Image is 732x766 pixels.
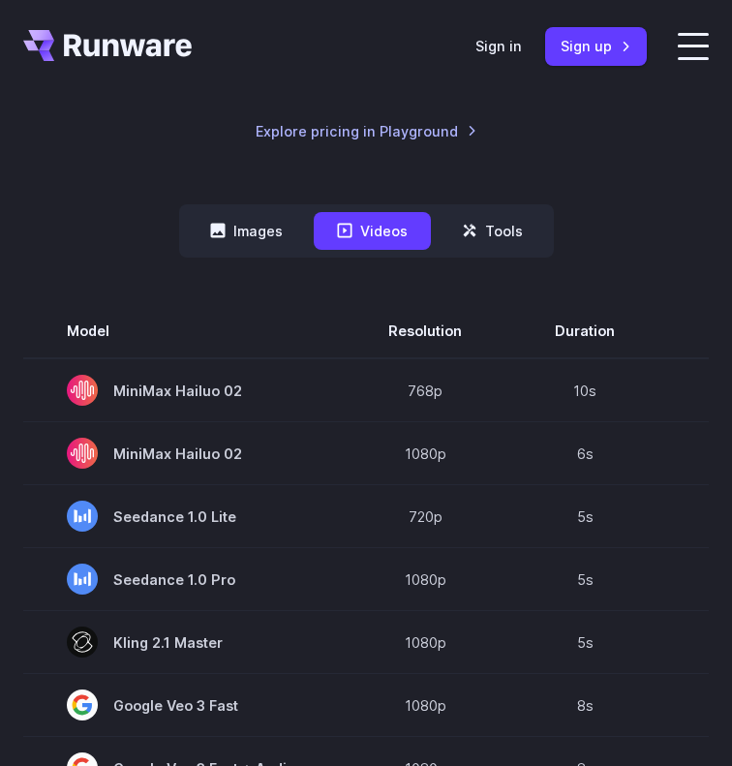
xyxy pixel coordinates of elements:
td: 8s [508,674,661,737]
td: 5s [508,548,661,611]
th: Resolution [342,304,508,358]
span: Kling 2.1 Master [67,627,295,658]
td: 5s [508,485,661,548]
span: MiniMax Hailuo 02 [67,438,295,469]
td: 720p [342,485,508,548]
a: Sign in [475,35,522,57]
span: Google Veo 3 Fast [67,689,295,720]
a: Explore pricing in Playground [256,120,477,142]
th: Duration [508,304,661,358]
a: Sign up [545,27,647,65]
button: Images [187,212,306,250]
td: 1080p [342,422,508,485]
td: 6s [508,422,661,485]
td: 5s [508,611,661,674]
td: 1080p [342,548,508,611]
td: 1080p [342,611,508,674]
span: Seedance 1.0 Lite [67,501,295,532]
td: 768p [342,358,508,422]
span: MiniMax Hailuo 02 [67,375,295,406]
th: Model [20,304,342,358]
td: 10s [508,358,661,422]
button: Tools [439,212,546,250]
td: 1080p [342,674,508,737]
span: Seedance 1.0 Pro [67,564,295,595]
a: Go to / [23,30,192,61]
button: Videos [314,212,431,250]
